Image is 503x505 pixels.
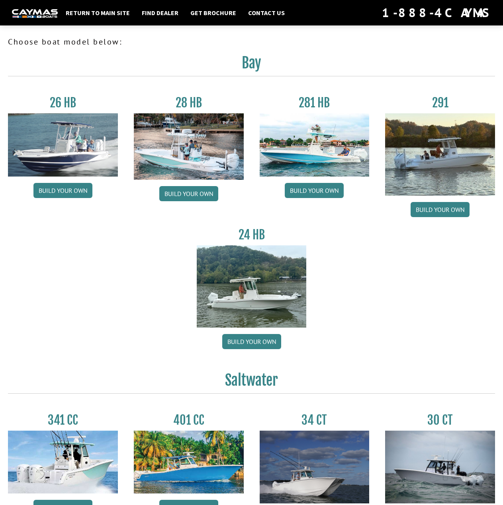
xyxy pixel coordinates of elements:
[8,431,118,494] img: 341CC-thumbjpg.jpg
[385,95,495,110] h3: 291
[134,95,244,110] h3: 28 HB
[134,431,244,494] img: 401CC_thumb.pg.jpg
[33,183,92,198] a: Build your own
[134,413,244,427] h3: 401 CC
[62,8,134,18] a: Return to main site
[260,113,370,177] img: 28-hb-twin.jpg
[260,95,370,110] h3: 281 HB
[8,113,118,177] img: 26_new_photo_resized.jpg
[222,334,281,349] a: Build your own
[186,8,240,18] a: Get Brochure
[197,227,307,242] h3: 24 HB
[385,113,495,196] img: 291_Thumbnail.jpg
[260,413,370,427] h3: 34 CT
[8,36,495,48] p: Choose boat model below:
[8,371,495,394] h2: Saltwater
[385,413,495,427] h3: 30 CT
[134,113,244,180] img: 28_hb_thumbnail_for_caymas_connect.jpg
[8,95,118,110] h3: 26 HB
[138,8,182,18] a: Find Dealer
[260,431,370,504] img: Caymas_34_CT_pic_1.jpg
[382,4,491,21] div: 1-888-4CAYMAS
[411,202,470,217] a: Build your own
[385,431,495,504] img: 30_CT_photo_shoot_for_caymas_connect.jpg
[12,9,58,17] img: white-logo-c9c8dbefe5ff5ceceb0f0178aa75bf4bb51f6bca0971e226c86eb53dfe498488.png
[8,413,118,427] h3: 341 CC
[244,8,289,18] a: Contact Us
[197,245,307,328] img: 24_HB_thumbnail.jpg
[159,186,218,201] a: Build your own
[8,54,495,76] h2: Bay
[285,183,344,198] a: Build your own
